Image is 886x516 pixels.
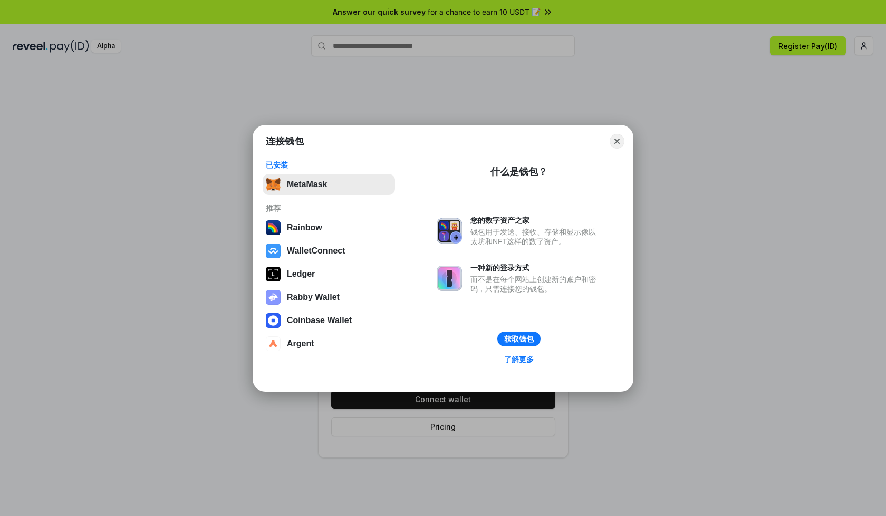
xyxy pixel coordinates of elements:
[498,353,540,366] a: 了解更多
[287,180,327,189] div: MetaMask
[287,293,340,302] div: Rabby Wallet
[266,135,304,148] h1: 连接钱包
[266,160,392,170] div: 已安装
[287,316,352,325] div: Coinbase Wallet
[470,263,601,272] div: 一种新的登录方式
[266,290,281,305] img: svg+xml,%3Csvg%20xmlns%3D%22http%3A%2F%2Fwww.w3.org%2F2000%2Fsvg%22%20fill%3D%22none%22%20viewBox...
[287,339,314,348] div: Argent
[266,336,281,351] img: svg+xml,%3Csvg%20width%3D%2228%22%20height%3D%2228%22%20viewBox%3D%220%200%2028%2028%22%20fill%3D...
[266,244,281,258] img: svg+xml,%3Csvg%20width%3D%2228%22%20height%3D%2228%22%20viewBox%3D%220%200%2028%2028%22%20fill%3D...
[263,264,395,285] button: Ledger
[263,217,395,238] button: Rainbow
[497,332,541,346] button: 获取钱包
[263,174,395,195] button: MetaMask
[504,334,534,344] div: 获取钱包
[263,310,395,331] button: Coinbase Wallet
[266,267,281,281] img: svg+xml,%3Csvg%20xmlns%3D%22http%3A%2F%2Fwww.w3.org%2F2000%2Fsvg%22%20width%3D%2228%22%20height%3...
[610,134,624,149] button: Close
[263,240,395,261] button: WalletConnect
[490,165,547,178] div: 什么是钱包？
[470,227,601,246] div: 钱包用于发送、接收、存储和显示像以太坊和NFT这样的数字资产。
[287,269,315,279] div: Ledger
[263,333,395,354] button: Argent
[266,313,281,328] img: svg+xml,%3Csvg%20width%3D%2228%22%20height%3D%2228%22%20viewBox%3D%220%200%2028%2028%22%20fill%3D...
[287,246,345,256] div: WalletConnect
[504,355,534,364] div: 了解更多
[470,216,601,225] div: 您的数字资产之家
[470,275,601,294] div: 而不是在每个网站上创建新的账户和密码，只需连接您的钱包。
[266,220,281,235] img: svg+xml,%3Csvg%20width%3D%22120%22%20height%3D%22120%22%20viewBox%3D%220%200%20120%20120%22%20fil...
[287,223,322,232] div: Rainbow
[266,203,392,213] div: 推荐
[266,177,281,192] img: svg+xml,%3Csvg%20fill%3D%22none%22%20height%3D%2233%22%20viewBox%3D%220%200%2035%2033%22%20width%...
[263,287,395,308] button: Rabby Wallet
[437,218,462,244] img: svg+xml,%3Csvg%20xmlns%3D%22http%3A%2F%2Fwww.w3.org%2F2000%2Fsvg%22%20fill%3D%22none%22%20viewBox...
[437,266,462,291] img: svg+xml,%3Csvg%20xmlns%3D%22http%3A%2F%2Fwww.w3.org%2F2000%2Fsvg%22%20fill%3D%22none%22%20viewBox...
